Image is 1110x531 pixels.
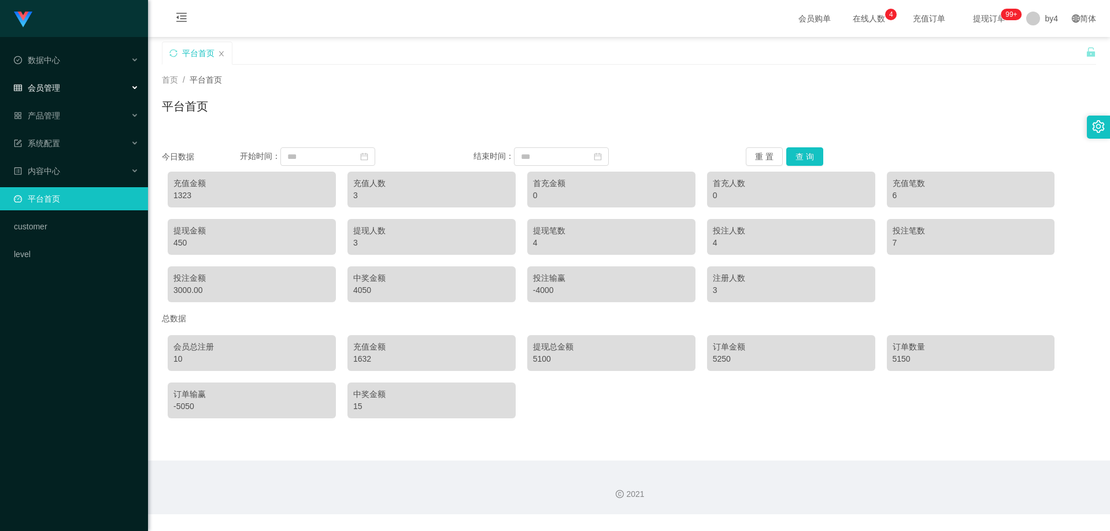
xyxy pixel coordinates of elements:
span: 内容中心 [14,166,60,176]
sup: 334 [1001,9,1022,20]
div: 7 [893,237,1049,249]
i: 图标: calendar [594,153,602,161]
span: 结束时间： [473,151,514,161]
div: 提现笔数 [533,225,690,237]
div: -5050 [173,400,330,413]
button: 查 询 [786,147,823,166]
div: 订单金额 [713,341,869,353]
i: 图标: global [1072,14,1080,23]
div: 中奖金额 [353,388,510,400]
div: 4 [533,237,690,249]
div: 首充人数 [713,177,869,190]
div: 5150 [893,353,1049,365]
div: 1323 [173,190,330,202]
div: 充值人数 [353,177,510,190]
div: 3 [353,190,510,202]
i: 图标: check-circle-o [14,56,22,64]
div: 总数据 [162,308,1096,329]
img: logo.9652507e.png [14,12,32,28]
div: 6 [893,190,1049,202]
div: 注册人数 [713,272,869,284]
span: 首页 [162,75,178,84]
i: 图标: setting [1092,120,1105,133]
span: 平台首页 [190,75,222,84]
div: 2021 [157,488,1101,500]
div: 投注人数 [713,225,869,237]
p: 4 [889,9,893,20]
div: 订单输赢 [173,388,330,400]
span: 系统配置 [14,139,60,148]
span: 提现订单 [967,14,1011,23]
h1: 平台首页 [162,98,208,115]
i: 图标: unlock [1086,47,1096,57]
div: 投注输赢 [533,272,690,284]
div: 首充金额 [533,177,690,190]
div: 中奖金额 [353,272,510,284]
span: / [183,75,185,84]
div: 10 [173,353,330,365]
div: -4000 [533,284,690,296]
div: 投注笔数 [893,225,1049,237]
div: 会员总注册 [173,341,330,353]
div: 5250 [713,353,869,365]
div: 15 [353,400,510,413]
i: 图标: menu-fold [162,1,201,38]
div: 充值金额 [173,177,330,190]
div: 平台首页 [182,42,214,64]
div: 提现人数 [353,225,510,237]
i: 图标: profile [14,167,22,175]
button: 重 置 [746,147,783,166]
div: 充值金额 [353,341,510,353]
i: 图标: table [14,84,22,92]
span: 充值订单 [907,14,951,23]
i: 图标: calendar [360,153,368,161]
i: 图标: form [14,139,22,147]
div: 今日数据 [162,151,240,163]
a: 图标: dashboard平台首页 [14,187,139,210]
a: customer [14,215,139,238]
div: 订单数量 [893,341,1049,353]
div: 提现金额 [173,225,330,237]
div: 3000.00 [173,284,330,296]
div: 450 [173,237,330,249]
i: 图标: appstore-o [14,112,22,120]
div: 充值笔数 [893,177,1049,190]
span: 数据中心 [14,55,60,65]
div: 1632 [353,353,510,365]
i: 图标: sync [169,49,177,57]
sup: 4 [885,9,897,20]
i: 图标: copyright [616,490,624,498]
div: 4050 [353,284,510,296]
span: 在线人数 [847,14,891,23]
i: 图标: close [218,50,225,57]
div: 提现总金额 [533,341,690,353]
span: 开始时间： [240,151,280,161]
span: 会员管理 [14,83,60,92]
span: 产品管理 [14,111,60,120]
div: 0 [713,190,869,202]
div: 5100 [533,353,690,365]
div: 4 [713,237,869,249]
div: 投注金额 [173,272,330,284]
div: 0 [533,190,690,202]
div: 3 [713,284,869,296]
div: 3 [353,237,510,249]
a: level [14,243,139,266]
